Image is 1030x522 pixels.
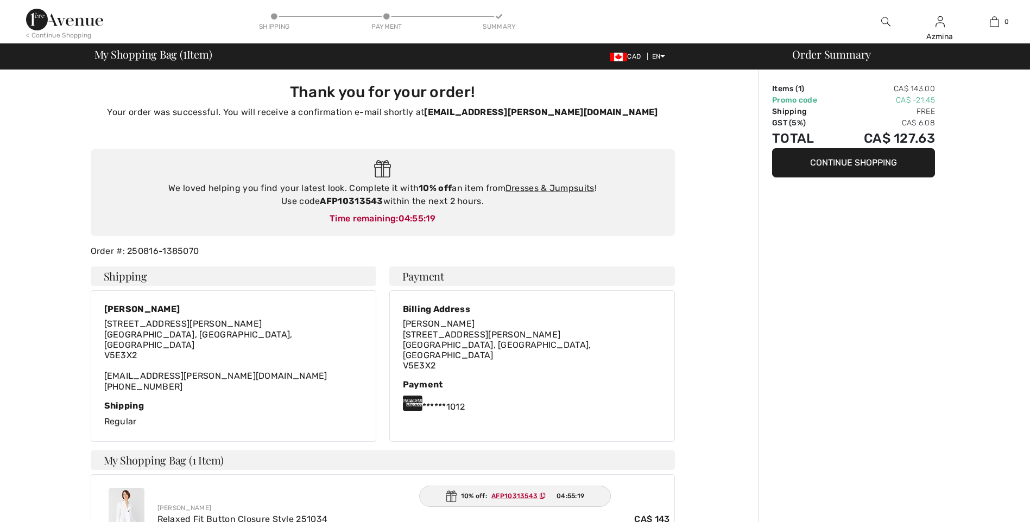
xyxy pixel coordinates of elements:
[772,106,835,117] td: Shipping
[990,15,999,28] img: My Bag
[370,22,403,31] div: Payment
[403,304,661,314] div: Billing Address
[772,117,835,129] td: GST (5%)
[652,53,666,60] span: EN
[610,53,627,61] img: Canadian Dollar
[403,329,591,371] span: [STREET_ADDRESS][PERSON_NAME] [GEOGRAPHIC_DATA], [GEOGRAPHIC_DATA], [GEOGRAPHIC_DATA] V5E3X2
[374,160,391,178] img: Gift.svg
[104,304,363,314] div: [PERSON_NAME]
[419,486,611,507] div: 10% off:
[104,319,293,360] span: [STREET_ADDRESS][PERSON_NAME] [GEOGRAPHIC_DATA], [GEOGRAPHIC_DATA], [GEOGRAPHIC_DATA] V5E3X2
[26,9,103,30] img: 1ère Avenue
[320,196,383,206] strong: AFP10313543
[258,22,290,31] div: Shipping
[389,266,675,286] h4: Payment
[491,492,538,500] ins: AFP10313543
[913,31,966,42] div: Azmina
[97,83,668,101] h3: Thank you for your order!
[610,53,645,60] span: CAD
[557,491,584,501] span: 04:55:19
[104,400,363,428] div: Regular
[102,212,664,225] div: Time remaining:
[446,491,457,502] img: Gift.svg
[1004,17,1009,27] span: 0
[97,106,668,119] p: Your order was successful. You will receive a confirmation e-mail shortly at
[772,94,835,106] td: Promo code
[104,400,363,411] div: Shipping
[157,503,670,513] div: [PERSON_NAME]
[881,15,890,28] img: search the website
[936,16,945,27] a: Sign In
[779,49,1023,60] div: Order Summary
[968,15,1021,28] a: 0
[835,94,935,106] td: CA$ -21.45
[403,379,661,390] div: Payment
[419,183,452,193] strong: 10% off
[505,183,595,193] a: Dresses & Jumpsuits
[94,49,212,60] span: My Shopping Bag ( Item)
[91,266,376,286] h4: Shipping
[26,30,92,40] div: < Continue Shopping
[835,117,935,129] td: CA$ 6.08
[399,213,435,224] span: 04:55:19
[835,106,935,117] td: Free
[835,129,935,148] td: CA$ 127.63
[183,46,187,60] span: 1
[102,182,664,208] div: We loved helping you find your latest look. Complete it with an item from ! Use code within the n...
[835,83,935,94] td: CA$ 143.00
[772,83,835,94] td: Items ( )
[91,450,675,470] h4: My Shopping Bag (1 Item)
[936,15,945,28] img: My Info
[84,245,681,258] div: Order #: 250816-1385070
[798,84,801,93] span: 1
[772,129,835,148] td: Total
[403,319,475,329] span: [PERSON_NAME]
[772,148,935,177] button: Continue Shopping
[104,319,363,391] div: [EMAIL_ADDRESS][PERSON_NAME][DOMAIN_NAME] [PHONE_NUMBER]
[483,22,515,31] div: Summary
[424,107,658,117] strong: [EMAIL_ADDRESS][PERSON_NAME][DOMAIN_NAME]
